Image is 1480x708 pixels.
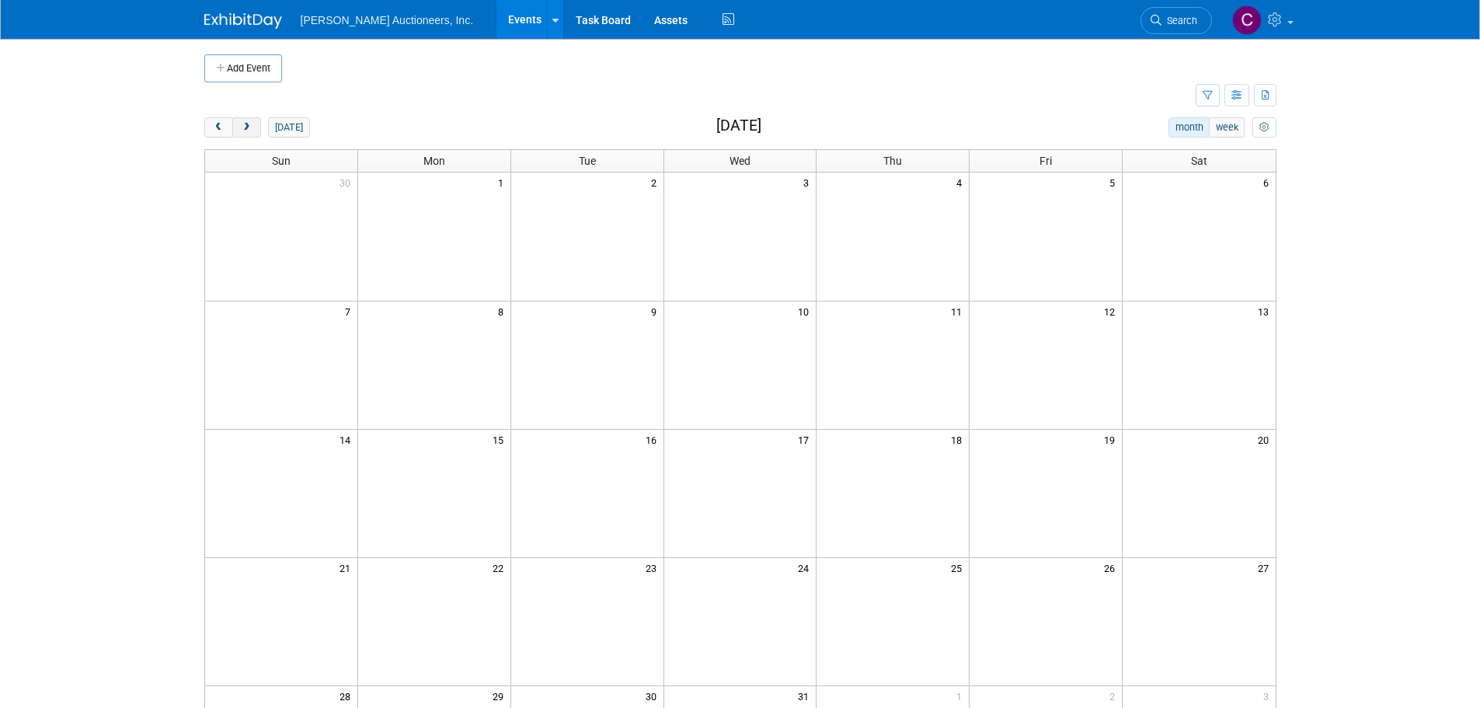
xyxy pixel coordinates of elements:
span: 14 [338,430,357,449]
span: 31 [796,686,816,706]
img: ExhibitDay [204,13,282,29]
span: 17 [796,430,816,449]
button: [DATE] [268,117,309,138]
span: 20 [1256,430,1276,449]
span: 3 [1262,686,1276,706]
span: Wed [730,155,750,167]
span: 28 [338,686,357,706]
span: 8 [496,302,510,321]
span: 1 [496,173,510,192]
h2: [DATE] [716,117,761,134]
span: 5 [1108,173,1122,192]
button: prev [204,117,233,138]
button: myCustomButton [1252,117,1276,138]
span: Thu [883,155,902,167]
span: 29 [491,686,510,706]
span: Mon [423,155,445,167]
span: 30 [338,173,357,192]
button: month [1168,117,1210,138]
span: 1 [955,686,969,706]
span: 11 [949,302,969,321]
span: 2 [649,173,663,192]
span: 21 [338,558,357,577]
span: 10 [796,302,816,321]
span: 2 [1108,686,1122,706]
button: Add Event [204,54,282,82]
span: 22 [491,558,510,577]
span: 12 [1102,302,1122,321]
span: 7 [343,302,357,321]
button: next [232,117,261,138]
span: 26 [1102,558,1122,577]
span: 15 [491,430,510,449]
span: 13 [1256,302,1276,321]
span: 3 [802,173,816,192]
span: 9 [649,302,663,321]
span: 16 [644,430,663,449]
span: 30 [644,686,663,706]
span: Fri [1039,155,1052,167]
i: Personalize Calendar [1259,123,1269,133]
span: Tue [579,155,596,167]
img: Cyndi Wade [1232,5,1262,35]
span: 19 [1102,430,1122,449]
span: Search [1161,15,1197,26]
span: 4 [955,173,969,192]
a: Search [1140,7,1212,34]
span: Sat [1191,155,1207,167]
span: 27 [1256,558,1276,577]
span: [PERSON_NAME] Auctioneers, Inc. [301,14,474,26]
span: Sun [272,155,291,167]
span: 24 [796,558,816,577]
button: week [1209,117,1245,138]
span: 23 [644,558,663,577]
span: 18 [949,430,969,449]
span: 25 [949,558,969,577]
span: 6 [1262,173,1276,192]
